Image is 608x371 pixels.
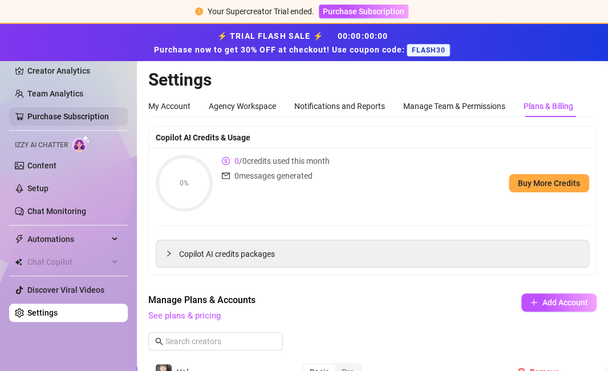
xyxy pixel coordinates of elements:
[530,299,538,307] span: plus
[509,174,589,192] button: Buy More Credits
[319,5,408,18] button: Purchase Subscription
[234,155,330,167] span: / 0 credits used this month
[15,235,24,244] span: thunderbolt
[15,258,22,266] img: Chat Copilot
[27,207,86,216] a: Chat Monitoring
[27,253,108,271] span: Chat Copilot
[148,310,221,321] a: See plans & pricing
[165,335,267,348] input: Search creators
[524,100,573,112] div: Plans & Billing
[407,44,449,57] span: FLASH30
[222,155,230,167] span: dollar-circle
[323,7,404,16] span: Purchase Subscription
[156,180,213,187] span: 0%
[15,140,68,151] span: Izzy AI Chatter
[208,7,314,16] span: Your Supercreator Trial ended.
[209,100,276,112] div: Agency Workspace
[179,248,579,260] span: Copilot AI credits packages
[27,308,58,317] a: Settings
[518,179,580,188] span: Buy More Credits
[27,230,108,248] span: Automations
[195,7,203,15] span: exclamation-circle
[27,285,104,295] a: Discover Viral Videos
[542,298,588,307] span: Add Account
[148,100,190,112] div: My Account
[294,100,385,112] div: Notifications and Reports
[27,184,48,193] a: Setup
[156,240,589,267] div: Copilot AI credits packages
[148,293,444,307] span: Manage Plans & Accounts
[234,170,313,182] span: 0 messages generated
[155,337,163,345] span: search
[234,156,239,166] span: 0
[27,161,56,170] a: Content
[319,7,408,16] a: Purchase Subscription
[27,62,119,80] a: Creator Analytics
[148,69,597,91] h2: Settings
[153,31,454,54] strong: ⚡ TRIAL FLASH SALE ⚡
[153,45,407,54] strong: Purchase now to get 30% OFF at checkout! Use coupon code:
[27,89,83,98] a: Team Analytics
[165,250,172,257] span: collapsed
[403,100,505,112] div: Manage Team & Permissions
[27,112,109,121] a: Purchase Subscription
[521,293,597,312] button: Add Account
[156,131,589,144] div: Copilot AI Credits & Usage
[222,170,230,182] span: mail
[338,31,388,41] span: 00 : 00 : 00 : 00
[72,135,90,152] img: AI Chatter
